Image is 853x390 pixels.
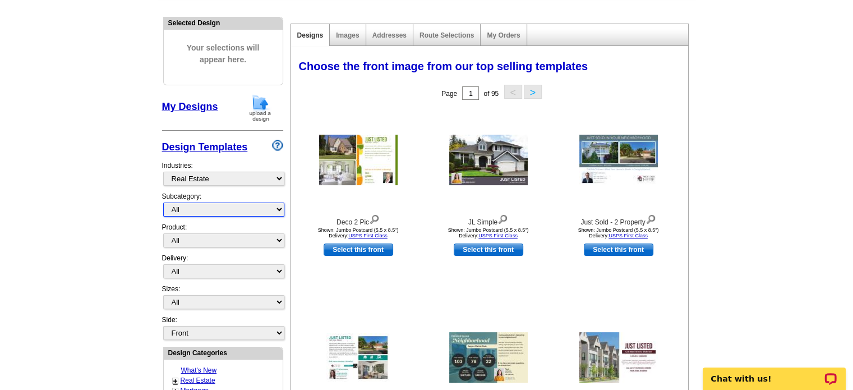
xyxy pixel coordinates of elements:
[449,135,528,185] img: JL Simple
[608,233,648,238] a: USPS First Class
[419,31,474,39] a: Route Selections
[326,333,390,382] img: Listed Two Photo
[427,227,550,238] div: Shown: Jumbo Postcard (5.5 x 8.5") Delivery:
[372,31,407,39] a: Addresses
[427,212,550,227] div: JL Simple
[162,101,218,112] a: My Designs
[454,244,523,256] a: use this design
[162,191,283,222] div: Subcategory:
[557,227,680,238] div: Shown: Jumbo Postcard (5.5 x 8.5") Delivery:
[584,244,653,256] a: use this design
[297,227,420,238] div: Shown: Jumbo Postcard (5.5 x 8.5") Delivery:
[336,31,359,39] a: Images
[162,284,283,315] div: Sizes:
[181,366,217,374] a: What's New
[181,377,215,384] a: Real Estate
[319,135,398,185] img: Deco 2 Pic
[478,233,518,238] a: USPS First Class
[162,315,283,341] div: Side:
[504,85,522,99] button: <
[449,332,528,383] img: Neighborhood Latest
[246,94,275,122] img: upload-design
[162,155,283,191] div: Industries:
[369,212,380,224] img: view design details
[441,90,457,98] span: Page
[272,140,283,151] img: design-wizard-help-icon.png
[162,253,283,284] div: Delivery:
[162,141,248,153] a: Design Templates
[297,31,324,39] a: Designs
[483,90,499,98] span: of 95
[297,212,420,227] div: Deco 2 Pic
[299,60,588,72] span: Choose the front image from our top selling templates
[487,31,520,39] a: My Orders
[348,233,388,238] a: USPS First Class
[645,212,656,224] img: view design details
[557,212,680,227] div: Just Sold - 2 Property
[579,135,658,185] img: Just Sold - 2 Property
[162,222,283,253] div: Product:
[497,212,508,224] img: view design details
[324,244,393,256] a: use this design
[164,17,283,28] div: Selected Design
[524,85,542,99] button: >
[173,377,178,386] a: +
[172,31,274,77] span: Your selections will appear here.
[164,347,283,358] div: Design Categories
[695,355,853,390] iframe: LiveChat chat widget
[579,332,658,383] img: RE Fresh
